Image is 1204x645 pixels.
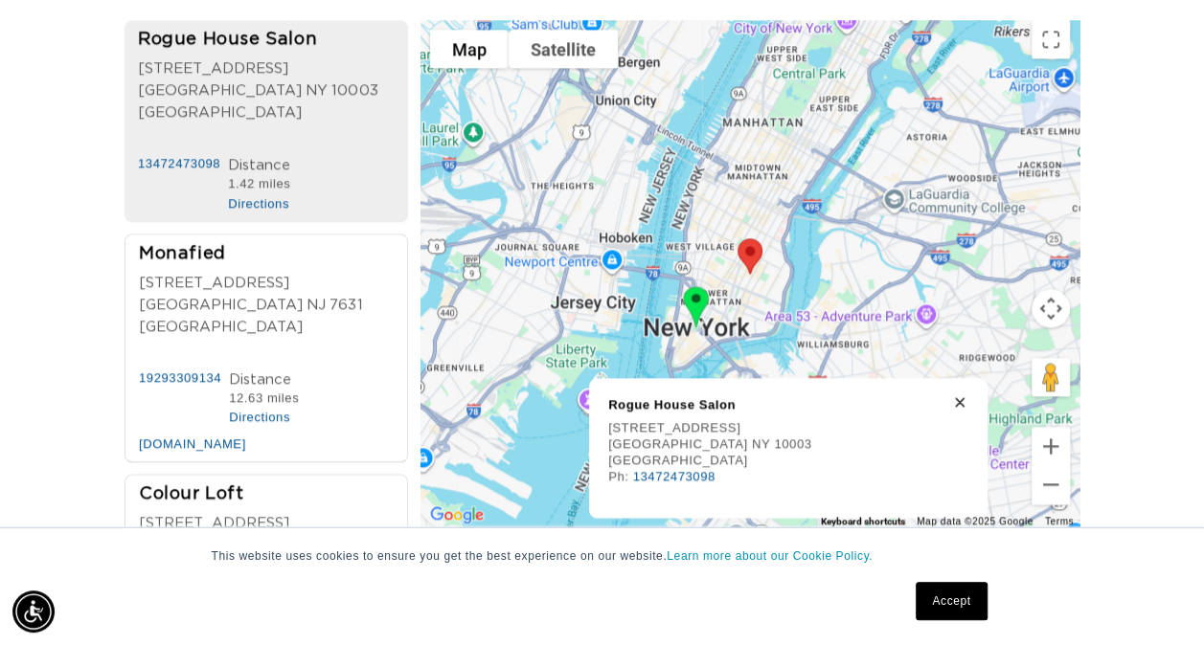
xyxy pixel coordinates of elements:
[228,196,289,211] a: Directions
[139,516,289,530] span: [STREET_ADDRESS]
[774,436,811,453] span: 10003
[608,420,740,434] span: [STREET_ADDRESS]
[425,502,488,527] a: Open this area in Google Maps (opens a new window)
[139,482,405,508] div: Colour Loft
[138,80,302,102] span: [GEOGRAPHIC_DATA]
[229,372,291,387] span: Distance
[608,469,628,483] span: Ph:
[228,175,290,194] div: 1.42 miles
[608,397,943,413] div: Rogue House Salon
[1032,289,1070,327] button: Map camera controls
[139,317,303,339] span: [GEOGRAPHIC_DATA]
[139,370,221,385] a: 19293309134
[608,453,748,469] span: [GEOGRAPHIC_DATA]
[138,156,220,170] a: 13472473098
[633,469,716,483] a: 13472473098
[306,80,328,102] span: NY
[139,242,405,268] div: Monafied
[331,80,377,102] span: 10003
[917,516,1034,526] span: Map data ©2025 Google
[425,502,488,527] img: Google
[229,389,299,409] div: 12.63 miles
[138,28,406,54] div: Rogue House Salon
[229,410,290,424] a: Directions
[329,295,362,317] span: 7631
[12,590,55,633] div: Accessibility Menu
[212,547,993,565] p: This website uses cookies to ensure you get the best experience on our website.
[138,61,288,76] span: [STREET_ADDRESS]
[1032,20,1070,58] button: Toggle fullscreen view
[1032,358,1070,396] button: Drag Pegman onto the map to open Street View
[139,436,246,451] a: [DOMAIN_NAME]
[608,436,748,453] span: [GEOGRAPHIC_DATA]
[509,30,618,68] button: Show satellite imagery
[139,295,303,317] span: [GEOGRAPHIC_DATA]
[1045,516,1074,526] a: Terms
[752,436,770,453] span: NY
[821,515,905,528] button: Keyboard shortcuts
[228,158,290,172] span: Distance
[667,549,873,563] a: Learn more about our Cookie Policy.
[139,276,289,290] span: [STREET_ADDRESS]
[1032,427,1070,465] button: Zoom in
[916,582,987,620] a: Accept
[1032,465,1070,503] button: Zoom out
[307,295,326,317] span: NJ
[1108,553,1204,645] iframe: Chat Widget
[430,30,509,68] button: Show street map
[138,102,302,124] span: [GEOGRAPHIC_DATA]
